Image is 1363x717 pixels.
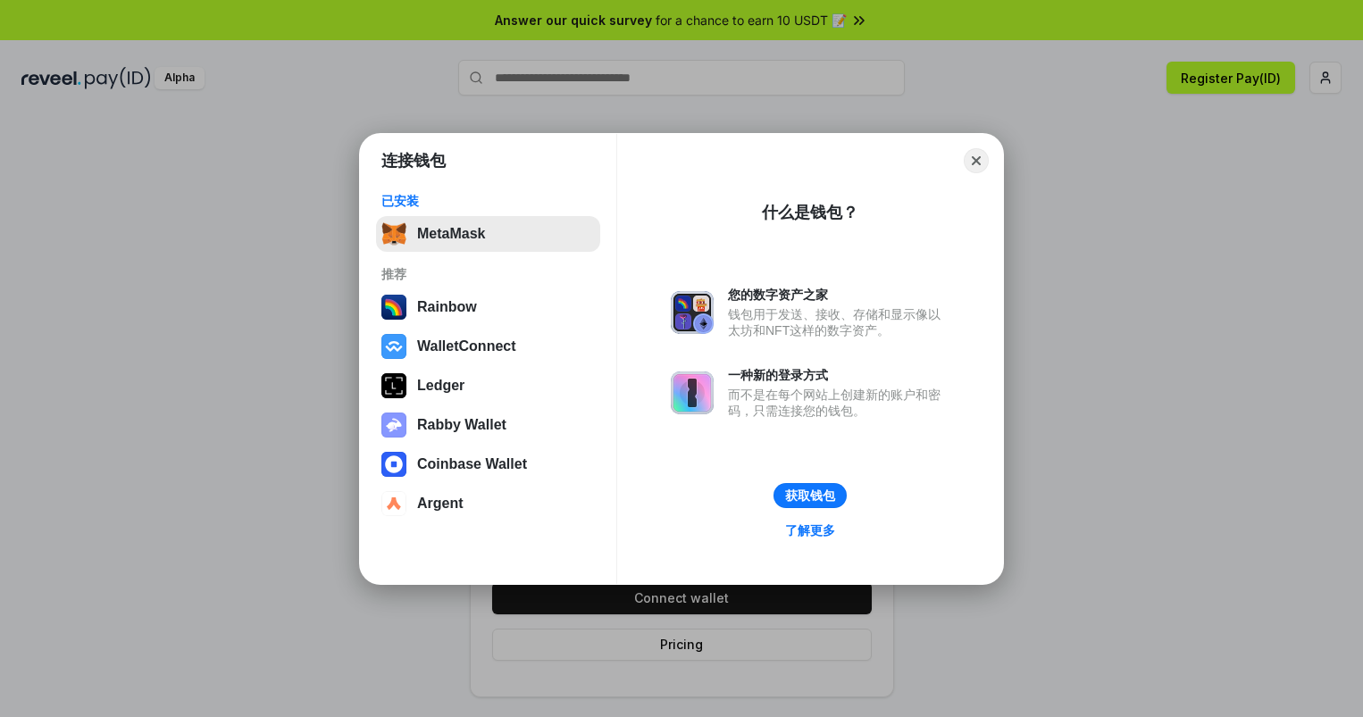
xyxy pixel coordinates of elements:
button: MetaMask [376,216,600,252]
div: 什么是钱包？ [762,202,858,223]
h1: 连接钱包 [381,150,446,171]
button: Ledger [376,368,600,404]
button: Rabby Wallet [376,407,600,443]
div: MetaMask [417,226,485,242]
img: svg+xml,%3Csvg%20width%3D%2228%22%20height%3D%2228%22%20viewBox%3D%220%200%2028%2028%22%20fill%3D... [381,452,406,477]
div: Coinbase Wallet [417,456,527,472]
div: 您的数字资产之家 [728,287,949,303]
img: svg+xml,%3Csvg%20xmlns%3D%22http%3A%2F%2Fwww.w3.org%2F2000%2Fsvg%22%20width%3D%2228%22%20height%3... [381,373,406,398]
div: 而不是在每个网站上创建新的账户和密码，只需连接您的钱包。 [728,387,949,419]
div: 了解更多 [785,522,835,538]
div: Argent [417,496,464,512]
img: svg+xml,%3Csvg%20xmlns%3D%22http%3A%2F%2Fwww.w3.org%2F2000%2Fsvg%22%20fill%3D%22none%22%20viewBox... [381,413,406,438]
button: 获取钱包 [773,483,847,508]
img: svg+xml,%3Csvg%20width%3D%2228%22%20height%3D%2228%22%20viewBox%3D%220%200%2028%2028%22%20fill%3D... [381,491,406,516]
div: WalletConnect [417,338,516,354]
div: 已安装 [381,193,595,209]
img: svg+xml,%3Csvg%20fill%3D%22none%22%20height%3D%2233%22%20viewBox%3D%220%200%2035%2033%22%20width%... [381,221,406,246]
a: 了解更多 [774,519,846,542]
button: WalletConnect [376,329,600,364]
img: svg+xml,%3Csvg%20width%3D%22120%22%20height%3D%22120%22%20viewBox%3D%220%200%20120%20120%22%20fil... [381,295,406,320]
div: 钱包用于发送、接收、存储和显示像以太坊和NFT这样的数字资产。 [728,306,949,338]
button: Close [964,148,989,173]
div: Rainbow [417,299,477,315]
img: svg+xml,%3Csvg%20xmlns%3D%22http%3A%2F%2Fwww.w3.org%2F2000%2Fsvg%22%20fill%3D%22none%22%20viewBox... [671,371,714,414]
div: 推荐 [381,266,595,282]
button: Argent [376,486,600,521]
div: 获取钱包 [785,488,835,504]
button: Coinbase Wallet [376,446,600,482]
div: Rabby Wallet [417,417,506,433]
div: 一种新的登录方式 [728,367,949,383]
button: Rainbow [376,289,600,325]
img: svg+xml,%3Csvg%20xmlns%3D%22http%3A%2F%2Fwww.w3.org%2F2000%2Fsvg%22%20fill%3D%22none%22%20viewBox... [671,291,714,334]
div: Ledger [417,378,464,394]
img: svg+xml,%3Csvg%20width%3D%2228%22%20height%3D%2228%22%20viewBox%3D%220%200%2028%2028%22%20fill%3D... [381,334,406,359]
